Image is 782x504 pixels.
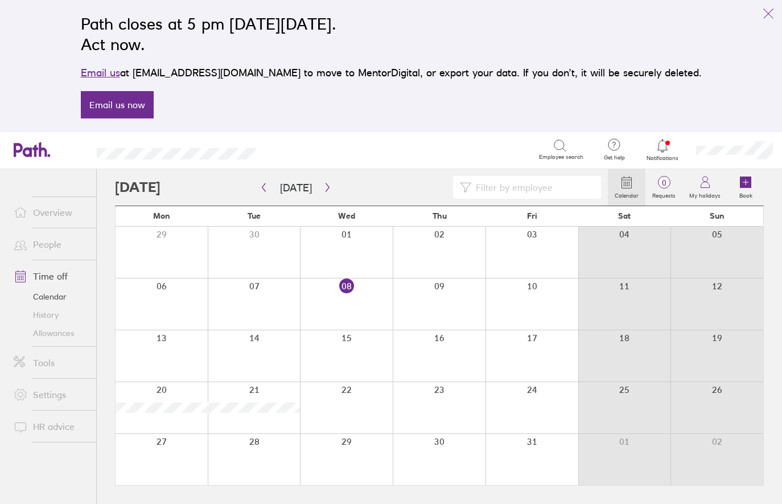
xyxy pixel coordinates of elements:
[645,169,682,206] a: 0Requests
[81,14,702,55] h2: Path closes at 5 pm [DATE][DATE]. Act now.
[618,211,631,220] span: Sat
[644,155,681,162] span: Notifications
[5,383,96,406] a: Settings
[608,169,645,206] a: Calendar
[81,67,120,79] a: Email us
[5,201,96,224] a: Overview
[645,189,682,199] label: Requests
[5,288,96,306] a: Calendar
[433,211,447,220] span: Thu
[527,211,537,220] span: Fri
[644,138,681,162] a: Notifications
[682,189,727,199] label: My holidays
[287,144,316,154] div: Search
[271,178,321,197] button: [DATE]
[471,177,594,198] input: Filter by employee
[248,211,261,220] span: Tue
[727,169,764,206] a: Book
[5,415,96,438] a: HR advice
[5,324,96,342] a: Allowances
[5,265,96,288] a: Time off
[5,233,96,256] a: People
[81,91,154,118] a: Email us now
[5,351,96,374] a: Tools
[153,211,170,220] span: Mon
[682,169,727,206] a: My holidays
[710,211,725,220] span: Sun
[5,306,96,324] a: History
[338,211,355,220] span: Wed
[732,189,759,199] label: Book
[539,154,583,161] span: Employee search
[596,154,633,161] span: Get help
[608,189,645,199] label: Calendar
[81,65,702,81] p: at [EMAIL_ADDRESS][DOMAIN_NAME] to move to MentorDigital, or export your data. If you don’t, it w...
[645,178,682,187] span: 0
